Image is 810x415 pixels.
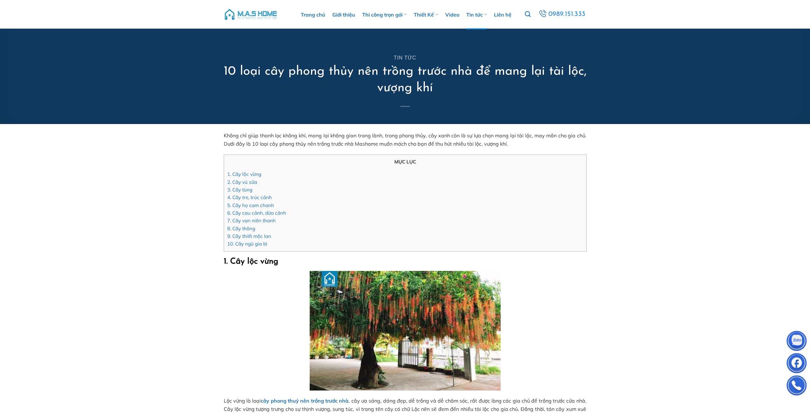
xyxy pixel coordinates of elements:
a: 10. Cây ngũ gia bì [227,241,267,247]
a: Tìm kiếm [525,8,531,21]
a: 9. Cây thiết mộc lan [227,233,271,239]
a: Tin tức [394,55,416,60]
a: 0989.151.333 [538,9,586,20]
img: 10 loại cây phong thủy nên trồng trước nhà để mang lại tài lộc, vượng khí 1 [310,271,501,391]
a: 4. Cây tre, trúc cảnh [227,194,272,200]
img: Phone [787,377,806,396]
a: 5. Cây họ cam chanh [227,202,274,208]
a: 3. Cây tùng [227,187,252,193]
a: 1. Cây lộc vừng [227,171,261,177]
span: Không chỉ giúp thanh lọc không khí, mang lại không gian trong lành, trong phong thủy, cây xanh cò... [224,132,587,147]
img: M.A.S HOME – Tổng Thầu Thiết Kế Và Xây Nhà Trọn Gói [224,5,278,24]
h1: 10 loại cây phong thủy nên trồng trước nhà để mang lại tài lộc, vượng khí [224,63,587,96]
a: 6. Cây cau cảnh, dừa cảnh [227,210,286,216]
a: 7. Cây vạn niên thanh [227,218,276,224]
span: 0989.151.333 [548,9,586,20]
a: cây phong thuỷ nên trồng trước nhà [261,398,349,404]
img: Facebook [787,355,806,374]
img: Zalo [787,332,806,351]
strong: 1. Cây lộc vừng [224,258,278,266]
a: 2. Cây vú sữa [227,179,257,185]
p: MỤC LỤC [227,158,583,166]
a: 8. Cây thông [227,225,255,232]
